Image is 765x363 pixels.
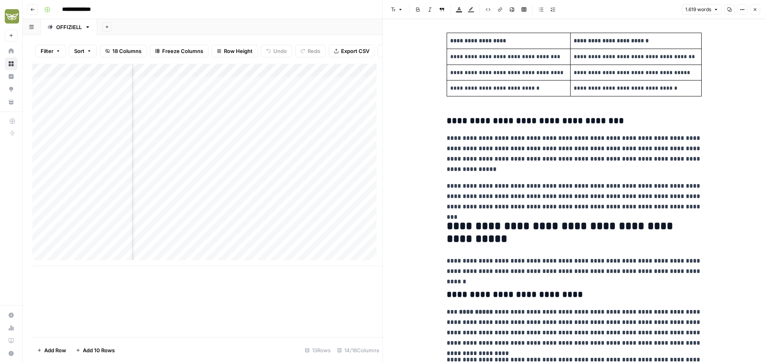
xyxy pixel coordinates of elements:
span: Export CSV [341,47,369,55]
span: Add Row [44,346,66,354]
span: Sort [74,47,84,55]
a: Your Data [5,96,18,108]
button: Workspace: Evergreen Media [5,6,18,26]
span: Filter [41,47,53,55]
button: Undo [261,45,292,57]
a: Browse [5,57,18,70]
button: 18 Columns [100,45,147,57]
button: Add 10 Rows [71,344,120,357]
div: 13 Rows [302,344,334,357]
button: 1.619 words [682,4,722,15]
a: OFFIZIELL [41,19,97,35]
span: Freeze Columns [162,47,203,55]
button: Filter [35,45,66,57]
a: Settings [5,309,18,322]
div: 14/18 Columns [334,344,382,357]
button: Sort [69,45,97,57]
a: Insights [5,70,18,83]
button: Row Height [212,45,258,57]
span: Row Height [224,47,253,55]
button: Freeze Columns [150,45,208,57]
button: Export CSV [329,45,375,57]
span: 1.619 words [685,6,711,13]
a: Usage [5,322,18,334]
span: 18 Columns [112,47,141,55]
span: Add 10 Rows [83,346,115,354]
img: Evergreen Media Logo [5,9,19,24]
a: Learning Hub [5,334,18,347]
div: OFFIZIELL [56,23,82,31]
a: Home [5,45,18,57]
button: Redo [295,45,326,57]
button: Add Row [32,344,71,357]
span: Redo [308,47,320,55]
a: Opportunities [5,83,18,96]
button: Help + Support [5,347,18,360]
span: Undo [273,47,287,55]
